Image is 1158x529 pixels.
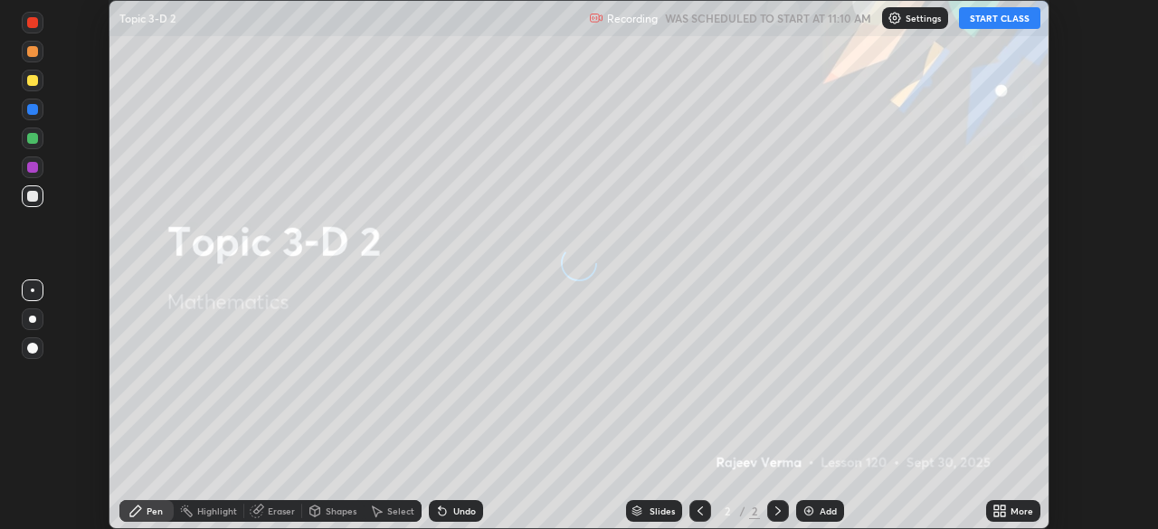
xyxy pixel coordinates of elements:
div: / [740,505,745,516]
img: recording.375f2c34.svg [589,11,603,25]
div: Shapes [326,506,356,515]
p: Recording [607,12,658,25]
div: More [1011,506,1033,515]
img: class-settings-icons [887,11,902,25]
p: Settings [906,14,941,23]
div: Pen [147,506,163,515]
img: add-slide-button [802,504,816,518]
div: Eraser [268,506,295,515]
button: START CLASS [959,7,1040,29]
div: 2 [718,505,736,516]
div: Add [820,506,837,515]
h5: WAS SCHEDULED TO START AT 11:10 AM [665,10,871,26]
div: 2 [749,503,760,519]
div: Select [387,506,414,515]
div: Highlight [197,506,237,515]
div: Undo [453,506,476,515]
div: Slides [650,506,675,515]
p: Topic 3-D 2 [119,11,176,25]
